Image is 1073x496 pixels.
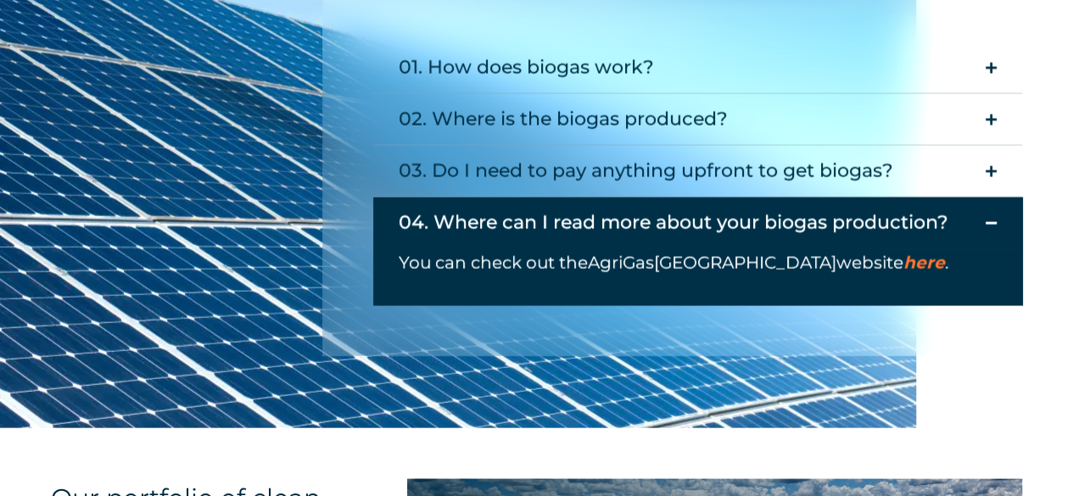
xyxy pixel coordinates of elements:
a: here [903,253,945,273]
div: 03. Do I need to pay anything upfront to get biogas? [399,154,893,188]
span: . [945,253,948,273]
div: 01. How does biogas work? [399,51,654,85]
span: AgriGas [588,253,654,273]
summary: 02. Where is the biogas produced? [373,94,1023,146]
summary: 01. How does biogas work? [373,42,1023,94]
div: 02. Where is the biogas produced? [399,103,728,137]
span: [GEOGRAPHIC_DATA] [654,253,836,273]
summary: 03. Do I need to pay anything upfront to get biogas? [373,146,1023,198]
span: website [836,253,903,273]
div: 04. Where can I read more about your biogas production? [399,206,948,240]
span: You can check out the [399,253,588,273]
summary: 04. Where can I read more about your biogas production? [373,198,1023,248]
div: Accordion. Open links with Enter or Space, close with Escape, and navigate with Arrow Keys [373,42,1023,305]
